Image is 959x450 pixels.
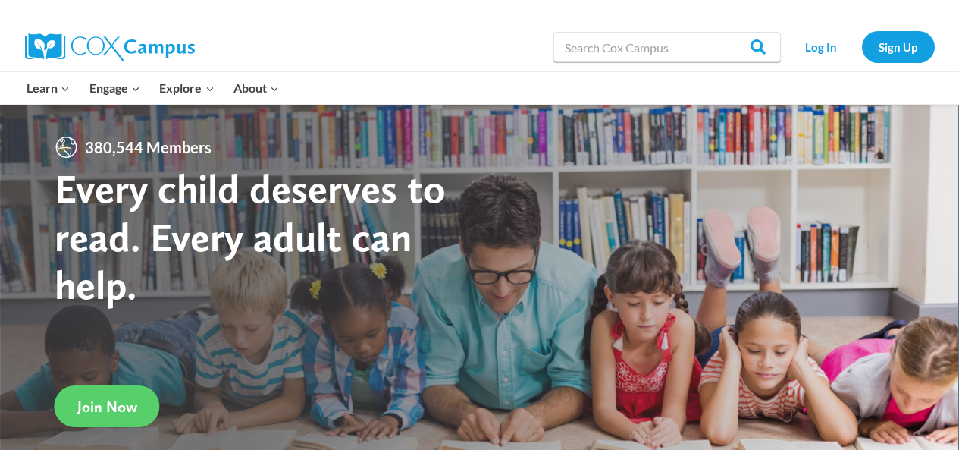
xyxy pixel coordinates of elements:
[553,32,781,62] input: Search Cox Campus
[55,164,446,309] strong: Every child deserves to read. Every adult can help.
[862,31,935,62] a: Sign Up
[788,31,854,62] a: Log In
[77,398,137,416] span: Join Now
[17,72,289,104] nav: Primary Navigation
[55,385,160,427] a: Join Now
[89,78,140,98] span: Engage
[233,78,279,98] span: About
[79,135,218,159] span: 380,544 Members
[27,78,70,98] span: Learn
[159,78,214,98] span: Explore
[788,31,935,62] nav: Secondary Navigation
[25,33,195,61] img: Cox Campus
